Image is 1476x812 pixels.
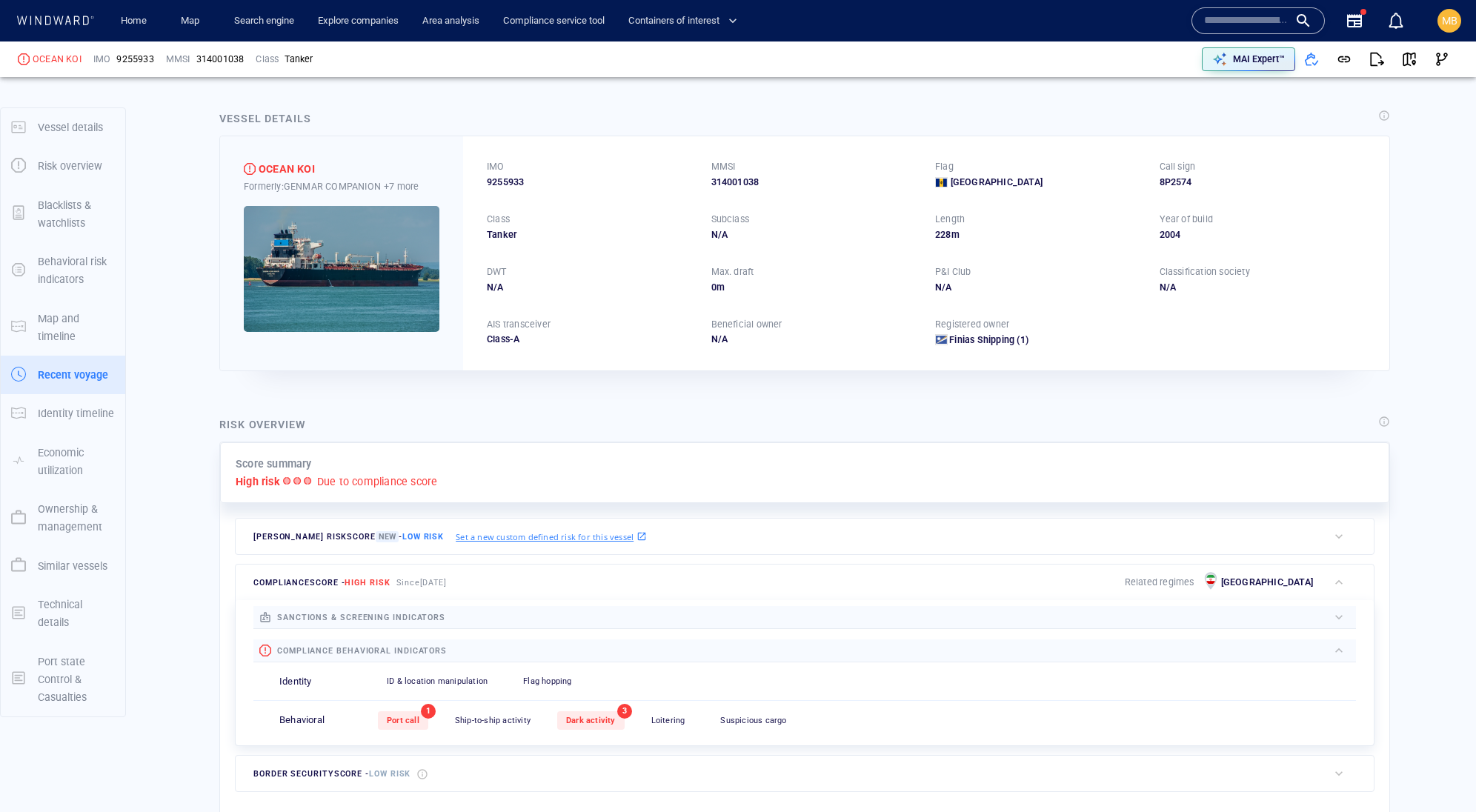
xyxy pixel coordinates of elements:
[1435,6,1464,36] button: MB
[951,229,960,240] span: m
[1,433,125,490] button: Economic utilization
[935,229,951,240] span: 228
[456,528,647,545] a: Set a new custom defined risk for this vessel
[951,176,1043,189] span: [GEOGRAPHIC_DATA]
[312,8,405,34] a: Explore companies
[717,282,725,293] span: m
[1202,47,1295,71] button: MAI Expert™
[1328,43,1360,76] button: Get link
[935,318,1009,331] p: Registered owner
[38,310,115,346] p: Map and timeline
[219,110,311,127] div: Vessel details
[277,646,447,656] span: compliance behavioral indicators
[110,8,157,34] button: Home
[935,160,954,173] p: Flag
[487,213,510,226] p: Class
[1,263,125,277] a: Behavioral risk indicators
[1360,43,1393,76] button: Export report
[487,318,551,331] p: AIS transceiver
[523,676,571,686] span: Flag hopping
[38,405,114,422] p: Identity timeline
[1,558,125,572] a: Similar vessels
[1,453,125,467] a: Economic utilization
[1,367,125,382] a: Recent voyage
[228,8,300,34] a: Search engine
[38,444,115,480] p: Economic utilization
[196,53,245,66] div: 314001038
[166,53,190,66] p: MMSI
[1125,576,1194,589] p: Related regimes
[949,334,1014,345] span: Finias Shipping
[487,265,507,279] p: DWT
[38,596,115,632] p: Technical details
[1233,53,1285,66] p: MAI Expert™
[169,8,216,34] button: Map
[38,157,102,175] p: Risk overview
[115,8,153,34] a: Home
[18,53,30,65] div: High risk
[1295,43,1328,76] button: Add to vessel list
[236,455,312,473] p: Score summary
[711,160,736,173] p: MMSI
[244,179,439,194] div: Formerly: GENMAR COMPANION
[38,653,115,707] p: Port state Control & Casualties
[253,578,390,588] span: compliance score -
[935,281,1142,294] div: N/A
[345,578,390,588] span: High risk
[1,406,125,420] a: Identity timeline
[387,716,419,725] span: Port call
[317,473,438,490] p: Due to compliance score
[1160,281,1366,294] div: N/A
[416,8,485,34] a: Area analysis
[711,213,750,226] p: Subclass
[711,176,918,189] div: 314001038
[1,206,125,220] a: Blacklists & watchlists
[369,769,410,779] span: Low risk
[33,53,82,66] div: OCEAN KOI
[253,531,444,542] span: [PERSON_NAME] risk score -
[1,299,125,356] button: Map and timeline
[628,13,737,30] span: Containers of interest
[949,333,1028,347] a: Finias Shipping (1)
[1387,12,1405,30] div: Notification center
[376,531,399,542] span: New
[1,319,125,333] a: Map and timeline
[935,213,965,226] p: Length
[244,163,256,175] div: High risk
[456,530,634,543] p: Set a new custom defined risk for this vessel
[1,671,125,685] a: Port state Control & Casualties
[487,333,519,345] span: Class-A
[720,716,786,725] span: Suspicious cargo
[497,8,611,34] button: Compliance service tool
[711,318,782,331] p: Beneficial owner
[1160,228,1366,242] div: 2004
[38,119,103,136] p: Vessel details
[402,532,444,542] span: Low risk
[622,8,750,34] button: Containers of interest
[387,676,488,686] span: ID & location manipulation
[1442,15,1457,27] span: MB
[1,159,125,173] a: Risk overview
[455,716,531,725] span: Ship-to-ship activity
[259,160,315,178] span: OCEAN KOI
[1221,576,1313,589] p: [GEOGRAPHIC_DATA]
[1014,333,1028,347] span: (1)
[1,394,125,433] button: Identity timeline
[236,473,280,490] p: High risk
[487,176,524,189] span: 9255933
[38,253,115,289] p: Behavioral risk indicators
[279,675,312,689] p: Identity
[396,578,448,588] span: Since [DATE]
[711,333,728,345] span: N/A
[487,281,694,294] div: N/A
[38,500,115,536] p: Ownership & management
[1393,43,1426,76] button: View on map
[651,716,685,725] span: Loitering
[1,108,125,147] button: Vessel details
[566,716,616,725] span: Dark activity
[1,119,125,133] a: Vessel details
[617,704,632,719] span: 3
